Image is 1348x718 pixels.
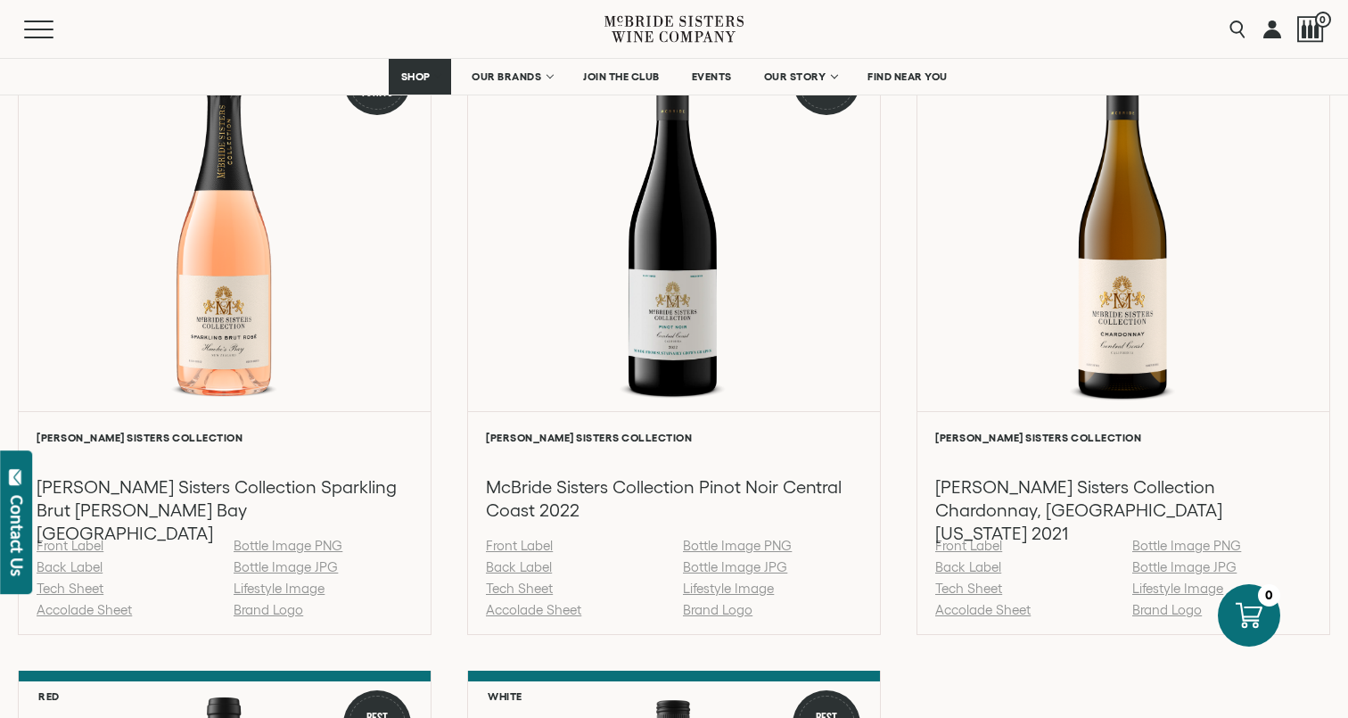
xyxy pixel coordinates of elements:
a: Bottle Image JPG [1132,559,1237,574]
span: OUR BRANDS [472,70,541,83]
a: FIND NEAR YOU [856,59,959,95]
a: Brand Logo [1132,602,1202,617]
h6: [PERSON_NAME] Sisters Collection [37,432,413,443]
span: JOIN THE CLUB [583,70,660,83]
a: JOIN THE CLUB [571,59,671,95]
a: Brand Logo [234,602,303,617]
a: Front Label [486,538,553,553]
span: SHOP [400,70,431,83]
a: Back Label [37,559,103,574]
a: Brand Logo [683,602,752,617]
a: Lifestyle Image [1132,581,1223,596]
span: EVENTS [692,70,732,83]
a: Lifestyle Image [234,581,325,596]
a: Bottle Image PNG [234,538,342,553]
span: 0 [1315,12,1331,28]
a: EVENTS [680,59,744,95]
a: Tech Sheet [37,581,103,596]
h6: Red [38,690,60,702]
a: SHOP [389,59,451,95]
h6: White [488,690,522,702]
a: Front Label [935,538,1002,553]
a: Lifestyle Image [683,581,774,596]
a: OUR STORY [752,59,848,95]
span: OUR STORY [764,70,826,83]
a: OUR BRANDS [460,59,563,95]
h6: [PERSON_NAME] Sisters Collection [486,432,862,443]
span: FIND NEAR YOU [867,70,948,83]
a: Back Label [486,559,552,574]
a: Tech Sheet [935,581,1002,596]
a: Bottle Image PNG [1132,538,1241,553]
h6: [PERSON_NAME] Sisters Collection [935,432,1311,443]
a: Back Label [935,559,1001,574]
div: Contact Us [8,495,26,576]
a: Bottle Image PNG [683,538,792,553]
a: Bottle Image JPG [683,559,787,574]
a: Tech Sheet [486,581,553,596]
h3: [PERSON_NAME] Sisters Collection Sparkling Brut [PERSON_NAME] Bay [GEOGRAPHIC_DATA] [37,475,413,545]
h3: [PERSON_NAME] Sisters Collection Chardonnay, [GEOGRAPHIC_DATA][US_STATE] 2021 [935,475,1311,545]
a: Front Label [37,538,103,553]
a: Accolade Sheet [486,602,581,617]
a: Accolade Sheet [935,602,1031,617]
button: Mobile Menu Trigger [24,21,88,38]
a: Bottle Image JPG [234,559,338,574]
a: Accolade Sheet [37,602,132,617]
div: 0 [1258,584,1280,607]
h3: McBride Sisters Collection Pinot Noir Central Coast 2022 [486,475,862,522]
